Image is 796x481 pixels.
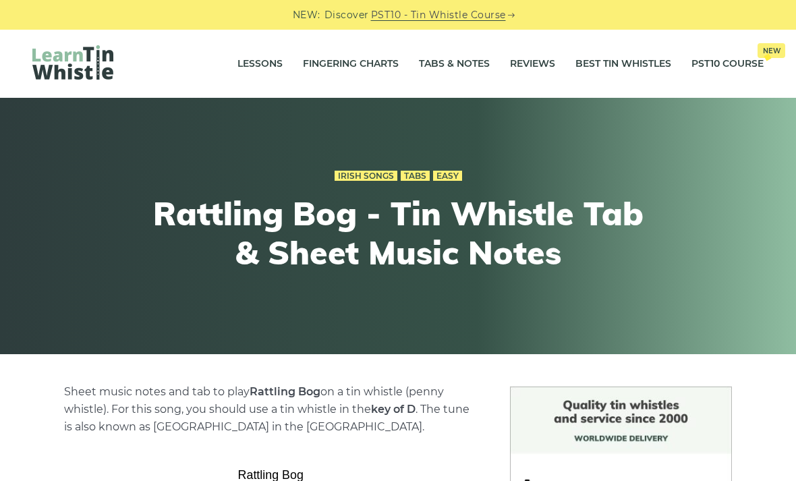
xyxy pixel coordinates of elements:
a: Lessons [237,47,283,81]
a: Fingering Charts [303,47,399,81]
a: Tabs [401,171,430,181]
a: Irish Songs [335,171,397,181]
a: PST10 CourseNew [691,47,764,81]
img: LearnTinWhistle.com [32,45,113,80]
a: Easy [433,171,462,181]
h1: Rattling Bog - Tin Whistle Tab & Sheet Music Notes [150,194,646,272]
a: Reviews [510,47,555,81]
span: New [758,43,785,58]
strong: Rattling Bog [250,385,320,398]
a: Tabs & Notes [419,47,490,81]
strong: key of D [371,403,416,416]
a: Best Tin Whistles [575,47,671,81]
p: Sheet music notes and tab to play on a tin whistle (penny whistle). For this song, you should use... [64,383,477,436]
